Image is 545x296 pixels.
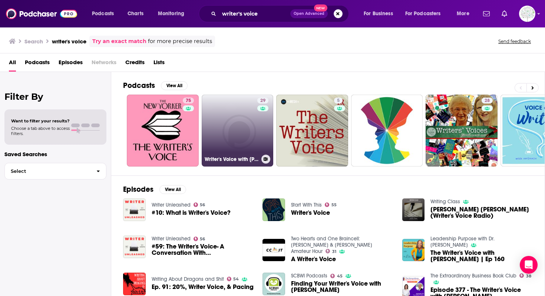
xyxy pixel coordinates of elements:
[291,236,372,254] a: Two Hearts and One Braincell: Cassidy Carson & JT Hume Amateur Hour
[123,273,146,295] img: Ep. 91: 20%, Writer Voice, & Pacing
[158,9,184,19] span: Monitoring
[520,256,538,274] div: Open Intercom Messenger
[25,56,50,72] a: Podcasts
[330,274,343,278] a: 45
[430,206,533,219] a: Franchessca Rheannon(Writer's Voice Radio)
[291,273,327,279] a: SCBWI Podcasts
[123,236,146,258] img: #59: The Writer's Voice- A Conversation With Writer/Performer Bonnie Lykes Bigler
[291,280,393,293] a: Finding Your Writer's Voice with Margaret Finnegan
[4,91,106,102] h2: Filter By
[332,250,336,253] span: 31
[11,126,70,136] span: Choose a tab above to access filters.
[430,250,533,262] a: The Writer's Voice with Anne Janzer | Ep 160
[148,37,212,46] span: for more precise results
[405,9,441,19] span: For Podcasters
[123,185,153,194] h2: Episodes
[257,98,268,103] a: 29
[359,8,402,20] button: open menu
[183,98,194,103] a: 75
[5,169,90,174] span: Select
[123,185,186,194] a: EpisodesView All
[457,9,469,19] span: More
[123,81,155,90] h2: Podcasts
[485,97,490,105] span: 28
[6,7,77,21] img: Podchaser - Follow, Share and Rate Podcasts
[123,198,146,221] img: #10: What is Writer's Voice?
[430,273,516,279] a: The Extraordinary Business Book Club
[291,202,322,208] a: Start With This
[402,198,425,221] img: Franchessca Rheannon(Writer's Voice Radio)
[153,56,165,72] a: Lists
[291,210,330,216] a: Writer's Voice
[4,151,106,158] p: Saved Searches
[92,37,146,46] a: Try an exact match
[227,277,239,281] a: 54
[331,203,337,207] span: 55
[337,97,340,105] span: 5
[152,210,231,216] a: #10: What is Writer's Voice?
[260,97,265,105] span: 29
[59,56,83,72] a: Episodes
[125,56,145,72] a: Credits
[153,8,194,20] button: open menu
[334,98,343,103] a: 5
[219,8,290,20] input: Search podcasts, credits, & more...
[262,198,285,221] img: Writer's Voice
[127,95,199,167] a: 75
[499,7,510,20] a: Show notifications dropdown
[123,8,148,20] a: Charts
[159,185,186,194] button: View All
[430,206,533,219] span: [PERSON_NAME] [PERSON_NAME](Writer's Voice Radio)
[519,6,535,22] img: User Profile
[430,198,460,205] a: Writing Class
[152,243,254,256] a: #59: The Writer's Voice- A Conversation With Writer/Performer Bonnie Lykes Bigler
[186,97,191,105] span: 75
[294,12,324,16] span: Open Advanced
[290,9,328,18] button: Open AdvancedNew
[87,8,123,20] button: open menu
[194,203,205,207] a: 56
[205,156,258,162] h3: Writer's Voice with [PERSON_NAME]
[152,276,224,282] a: Writing About Dragons and Shit
[426,95,498,167] a: 28
[364,9,393,19] span: For Business
[152,243,254,256] span: #59: The Writer's Voice- A Conversation With Writer/Performer [PERSON_NAME]
[291,256,336,262] a: A Writer's Voice
[4,163,106,180] button: Select
[24,38,43,45] h3: Search
[291,280,393,293] span: Finding Your Writer's Voice with [PERSON_NAME]
[519,273,531,278] a: 38
[9,56,16,72] a: All
[482,98,493,103] a: 28
[11,118,70,124] span: Want to filter your results?
[526,274,531,278] span: 38
[519,6,535,22] button: Show profile menu
[452,8,479,20] button: open menu
[262,273,285,295] a: Finding Your Writer's Voice with Margaret Finnegan
[496,38,533,45] button: Send feedback
[128,9,143,19] span: Charts
[123,81,188,90] a: PodcastsView All
[402,239,425,262] a: The Writer's Voice with Anne Janzer | Ep 160
[152,236,191,242] a: Writer Unleashed
[206,5,356,22] div: Search podcasts, credits, & more...
[161,81,188,90] button: View All
[262,239,285,262] img: A Writer's Voice
[430,236,495,248] a: Leadership Purpose with Dr. Robin
[202,95,274,167] a: 29Writer's Voice with [PERSON_NAME]
[92,9,114,19] span: Podcasts
[200,203,205,207] span: 56
[152,284,254,290] span: Ep. 91: 20%, Writer Voice, & Pacing
[400,8,452,20] button: open menu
